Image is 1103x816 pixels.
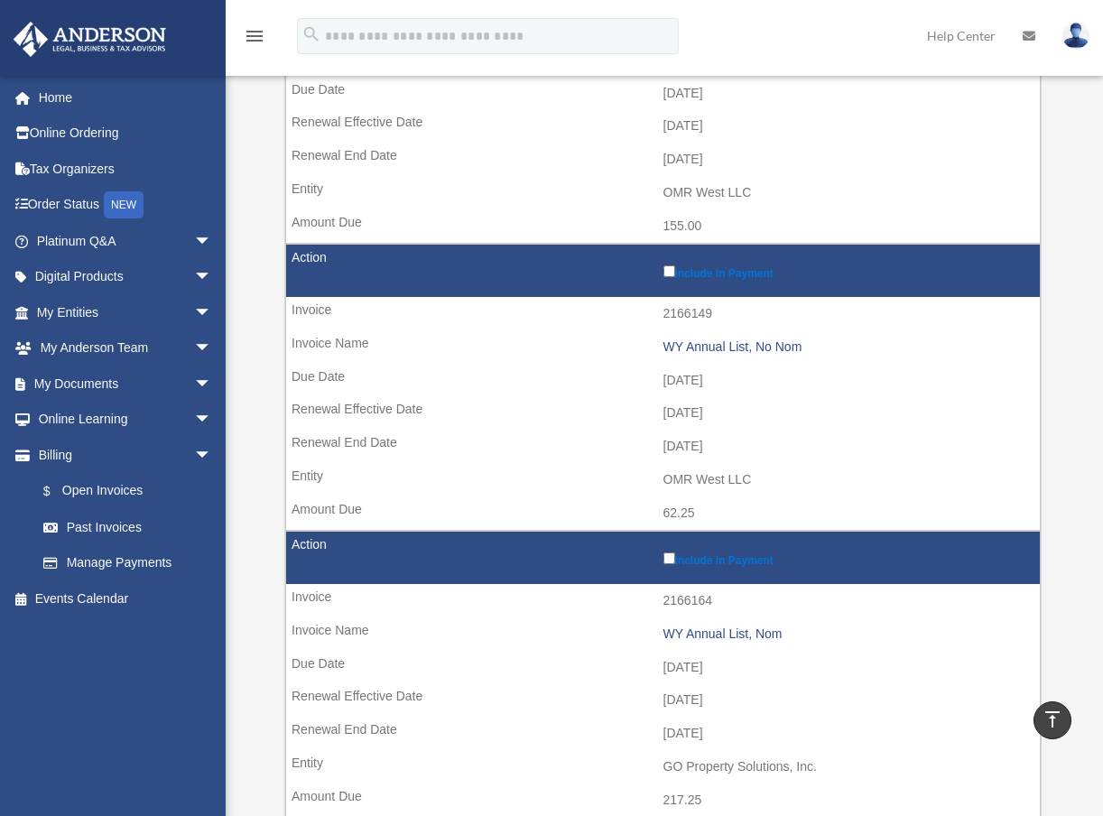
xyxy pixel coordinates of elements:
[13,402,239,438] a: Online Learningarrow_drop_down
[104,191,144,218] div: NEW
[194,259,230,296] span: arrow_drop_down
[13,151,239,187] a: Tax Organizers
[1033,701,1071,739] a: vertical_align_top
[286,297,1040,331] td: 2166149
[286,496,1040,531] td: 62.25
[194,294,230,331] span: arrow_drop_down
[286,584,1040,618] td: 2166164
[25,545,230,581] a: Manage Payments
[286,683,1040,718] td: [DATE]
[244,25,265,47] i: menu
[13,187,239,224] a: Order StatusNEW
[663,265,675,277] input: Include in Payment
[13,116,239,152] a: Online Ordering
[53,480,62,503] span: $
[13,294,239,330] a: My Entitiesarrow_drop_down
[13,259,239,295] a: Digital Productsarrow_drop_down
[13,366,239,402] a: My Documentsarrow_drop_down
[286,143,1040,177] td: [DATE]
[13,330,239,366] a: My Anderson Teamarrow_drop_down
[13,223,239,259] a: Platinum Q&Aarrow_drop_down
[286,750,1040,784] td: GO Property Solutions, Inc.
[13,79,239,116] a: Home
[25,473,221,510] a: $Open Invoices
[244,32,265,47] a: menu
[286,176,1040,210] td: OMR West LLC
[13,580,239,617] a: Events Calendar
[194,366,230,403] span: arrow_drop_down
[194,223,230,260] span: arrow_drop_down
[8,22,171,57] img: Anderson Advisors Platinum Portal
[194,330,230,367] span: arrow_drop_down
[194,402,230,439] span: arrow_drop_down
[286,396,1040,431] td: [DATE]
[286,77,1040,111] td: [DATE]
[663,262,1032,280] label: Include in Payment
[286,430,1040,464] td: [DATE]
[663,626,1032,642] div: WY Annual List, Nom
[286,364,1040,398] td: [DATE]
[286,109,1040,144] td: [DATE]
[1062,23,1089,49] img: User Pic
[1042,709,1063,730] i: vertical_align_top
[25,509,230,545] a: Past Invoices
[663,339,1032,355] div: WY Annual List, No Nom
[301,24,321,44] i: search
[194,437,230,474] span: arrow_drop_down
[13,437,230,473] a: Billingarrow_drop_down
[663,552,675,564] input: Include in Payment
[663,549,1032,567] label: Include in Payment
[286,209,1040,244] td: 155.00
[286,717,1040,751] td: [DATE]
[286,463,1040,497] td: OMR West LLC
[286,651,1040,685] td: [DATE]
